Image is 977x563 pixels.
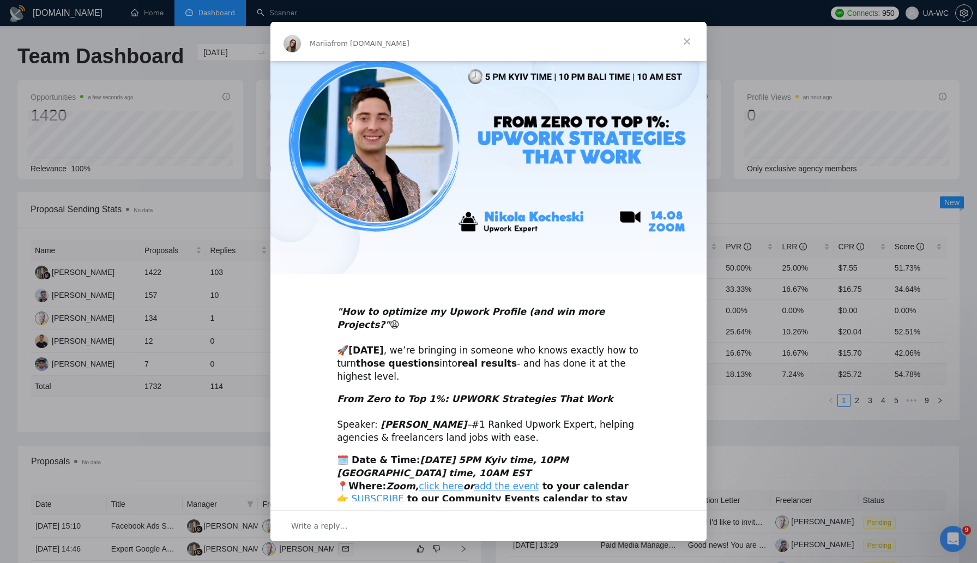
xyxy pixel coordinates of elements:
[337,292,640,384] div: 🚀 , we’re bringing in someone who knows exactly how to turn into - and has done it at the highest...
[667,22,707,61] span: Close
[337,454,569,478] i: [DATE] 5PM Kyiv time, 10PM [GEOGRAPHIC_DATA] time, 10AM EST
[474,481,539,492] a: add the event
[270,510,707,541] div: Open conversation and reply
[457,358,517,369] b: real results
[337,454,640,519] div: 📍 👉
[419,481,463,492] a: click here
[331,39,409,47] span: from [DOMAIN_NAME]
[337,393,640,445] div: Speaker: #1 Ranked Upwork Expert, helping agencies & freelancers land jobs with ease.
[310,39,331,47] span: Mariia
[291,519,348,533] span: Write a reply…
[348,345,384,356] b: [DATE]
[381,419,467,430] b: [PERSON_NAME]
[337,306,605,330] i: "How to optimize my Upwork Profile (and win more Projects?"
[378,419,472,430] i: –
[356,358,439,369] b: those questions
[386,481,542,492] i: Zoom, or
[348,481,629,492] b: Where: to your calendar
[337,493,628,517] b: to our Community Events calendar to stay updated on upcoming events
[337,454,569,478] b: 🗓️ Date & Time:
[284,35,301,52] img: Profile image for Mariia
[352,493,405,504] a: SUBSCRIBE
[337,306,605,330] b: 😩
[337,393,613,404] i: From Zero to Top 1%: UPWORK Strategies That Work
